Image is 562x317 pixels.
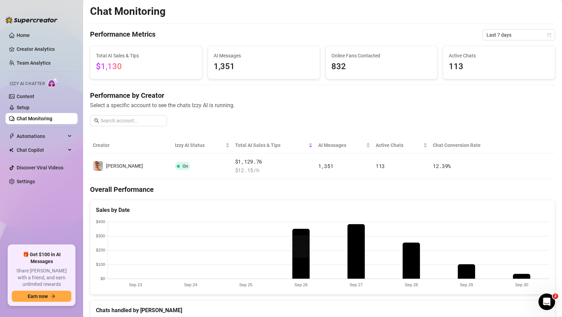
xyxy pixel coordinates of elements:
[100,117,163,124] input: Search account...
[430,137,509,153] th: Chat Conversion Rate
[90,185,555,194] h4: Overall Performance
[17,60,51,66] a: Team Analytics
[17,44,72,55] a: Creator Analytics
[214,52,314,59] span: AI Messages
[331,52,432,59] span: Online Fans Contacted
[235,158,313,166] span: $1,129.76
[547,33,551,37] span: calendar
[96,62,122,71] span: $1,130
[17,116,52,121] a: Chat Monitoring
[315,137,373,153] th: AI Messages
[90,91,555,100] h4: Performance by Creator
[235,141,307,149] span: Total AI Sales & Tips
[318,162,333,169] span: 1,351
[433,162,451,169] span: 12.39 %
[10,81,45,87] span: Izzy AI Chatter
[51,294,55,299] span: arrow-right
[47,78,58,88] img: AI Chatter
[96,306,549,315] div: Chats handled by [PERSON_NAME]
[449,60,549,73] span: 113
[318,141,365,149] span: AI Messages
[17,179,35,184] a: Settings
[17,165,63,170] a: Discover Viral Videos
[94,118,99,123] span: search
[214,60,314,73] span: 1,351
[90,29,155,40] h4: Performance Metrics
[17,94,34,99] a: Content
[172,137,232,153] th: Izzy AI Status
[28,293,48,299] span: Earn now
[182,164,188,169] span: On
[12,268,71,288] span: Share [PERSON_NAME] with a friend, and earn unlimited rewards
[9,148,14,152] img: Chat Copilot
[12,291,71,302] button: Earn nowarrow-right
[106,163,143,169] span: [PERSON_NAME]
[449,52,549,59] span: Active Chats
[93,161,103,171] img: holly
[12,251,71,265] span: 🎁 Get $100 in AI Messages
[6,17,57,24] img: logo-BBDzfeDw.svg
[17,144,66,156] span: Chat Copilot
[538,293,555,310] iframe: Intercom live chat
[17,32,30,38] a: Home
[17,105,29,110] a: Setup
[90,137,172,153] th: Creator
[90,101,555,110] span: Select a specific account to see the chats Izzy AI is running.
[553,293,558,299] span: 2
[175,141,224,149] span: Izzy AI Status
[487,30,551,40] span: Last 7 days
[17,131,66,142] span: Automations
[235,166,313,175] span: $ 12.15 /h
[9,133,15,139] span: thunderbolt
[232,137,315,153] th: Total AI Sales & Tips
[373,137,430,153] th: Active Chats
[96,206,549,214] div: Sales by Date
[376,141,422,149] span: Active Chats
[90,5,166,18] h2: Chat Monitoring
[376,162,385,169] span: 113
[96,52,196,59] span: Total AI Sales & Tips
[331,60,432,73] span: 832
